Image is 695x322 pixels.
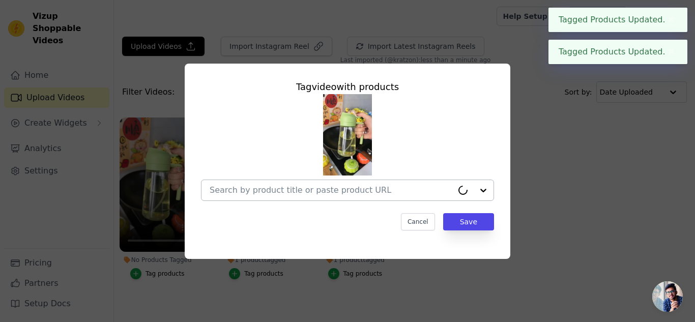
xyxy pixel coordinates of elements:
[323,94,372,175] img: reel-preview-biiqj1-j2.myshopify.com-3716898264739282158_76917217248.jpeg
[210,185,453,195] input: Search by product title or paste product URL
[665,46,677,58] button: Close
[652,281,683,312] div: Open chat
[443,213,494,230] button: Save
[201,80,494,94] div: Tag video with products
[548,40,687,64] div: Tagged Products Updated.
[665,14,677,26] button: Close
[548,8,687,32] div: Tagged Products Updated.
[401,213,435,230] button: Cancel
